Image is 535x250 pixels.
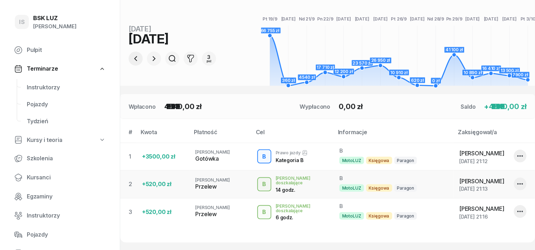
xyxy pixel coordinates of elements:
span: [DATE] 21:16 [459,214,488,220]
div: Przelew [195,210,246,219]
div: B [339,203,448,210]
tspan: Pt 19/9 [263,16,277,22]
a: Pojazdy [21,96,111,113]
div: [PERSON_NAME] [33,22,76,31]
div: 2 [129,180,136,189]
span: [PERSON_NAME] [459,178,504,185]
div: 14 godz. [276,187,312,193]
tspan: Pt 26/9 [391,16,407,22]
tspan: [DATE] [502,16,517,22]
div: 6 godz. [276,214,312,220]
div: B [259,178,269,190]
tspan: Nd 21/9 [299,16,315,22]
span: IS [19,19,25,25]
div: 1 [129,152,136,161]
div: B [339,147,448,154]
a: Instruktorzy [21,79,111,96]
div: Kategoria B [276,157,308,163]
span: Instruktorzy [27,211,106,220]
button: 3paź [202,52,216,66]
span: Pojazdy [27,230,106,239]
span: MotoLUZ [339,157,364,164]
div: B [259,206,269,218]
th: Zaksięgował/a [454,127,535,143]
span: Księgowa [366,212,392,220]
div: Saldo [461,102,476,111]
span: [PERSON_NAME] [195,205,230,210]
span: Terminarze [27,64,58,73]
tspan: [DATE] [410,16,425,22]
div: +520,00 zł [142,180,184,189]
span: Kursanci [27,173,106,182]
div: Prawo jazdy [276,150,308,156]
div: +520,00 zł [142,208,184,217]
tspan: [DATE] [373,16,388,22]
tspan: Pn 22/9 [317,16,333,22]
span: [PERSON_NAME] [195,149,230,155]
a: Kursanci [8,169,111,186]
span: Paragon [394,212,417,220]
tspan: [DATE] [337,16,351,22]
button: B [257,177,271,191]
div: 3 [207,55,211,60]
span: Kursy i teoria [27,136,62,145]
a: Tydzień [21,113,111,130]
span: Pulpit [27,46,106,55]
span: Instruktorzy [27,83,106,92]
th: Informacje [334,127,454,143]
a: Instruktorzy [8,207,111,224]
button: B [257,149,271,163]
span: Księgowa [366,157,392,164]
div: BSK LUZ [33,15,76,21]
a: Kursy i teoria [8,132,111,148]
div: [DATE] [129,32,216,45]
tspan: Nd 28/9 [428,16,444,22]
tspan: [DATE] [466,16,480,22]
a: Terminarze [8,61,111,77]
th: Płatność [190,127,251,143]
tspan: [DATE] [355,16,369,22]
span: MotoLUZ [339,184,364,192]
span: [DATE] 21:13 [459,186,488,192]
span: Szkolenia [27,154,106,163]
th: Kwota [136,127,190,143]
span: MotoLUZ [339,212,364,220]
tspan: Pn 29/9 [446,16,462,22]
div: Wypłacono [300,102,331,111]
span: [PERSON_NAME] [459,205,504,212]
span: Tydzień [27,117,106,126]
a: Pulpit [8,42,111,59]
div: B [259,151,269,163]
span: Księgowa [366,184,392,192]
button: B [257,205,271,219]
div: [PERSON_NAME] doszkalające [276,176,328,185]
div: [DATE] [129,25,216,32]
div: Gotówka [195,154,246,163]
a: Szkolenia [8,150,111,167]
div: paź [207,60,211,63]
span: + [484,102,489,111]
span: [PERSON_NAME] [459,150,504,157]
tspan: [DATE] [281,16,296,22]
span: [PERSON_NAME] [195,177,230,183]
span: Paragon [394,157,417,164]
a: Pojazdy [8,226,111,243]
div: B [339,175,448,182]
span: Pojazdy [27,100,106,109]
a: Egzaminy [8,188,111,205]
div: +3500,00 zł [142,152,184,161]
div: 3 [129,208,136,217]
div: Wpłacono [129,102,156,111]
span: Egzaminy [27,192,106,201]
span: Paragon [394,184,417,192]
th: # [120,127,136,143]
tspan: [DATE] [484,16,498,22]
div: Przelew [195,182,246,191]
span: [DATE] 21:12 [459,158,488,164]
div: [PERSON_NAME] doszkalające [276,204,328,213]
th: Cel [252,127,334,143]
